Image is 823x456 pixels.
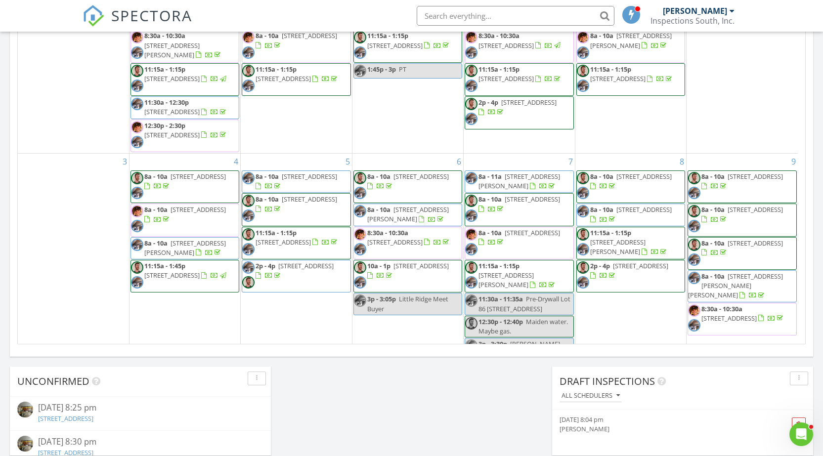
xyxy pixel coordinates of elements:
[478,41,534,50] span: [STREET_ADDRESS]
[687,153,798,354] td: Go to August 9, 2025
[144,172,226,190] a: 8a - 10a [STREET_ADDRESS]
[478,65,520,74] span: 11:15a - 1:15p
[129,153,240,354] td: Go to August 4, 2025
[353,204,462,226] a: 8a - 10a [STREET_ADDRESS][PERSON_NAME]
[354,31,366,43] img: corbin1.jpg
[256,65,339,83] a: 11:15a - 1:15p [STREET_ADDRESS]
[354,187,366,199] img: ron.jpg
[465,193,573,226] a: 8a - 10a [STREET_ADDRESS]
[354,172,366,184] img: corbin1.jpg
[241,153,352,354] td: Go to August 5, 2025
[131,276,143,289] img: ron.jpg
[455,154,463,169] a: Go to August 6, 2025
[465,276,477,289] img: ron.jpg
[576,227,685,259] a: 11:15a - 1:15p [STREET_ADDRESS][PERSON_NAME]
[701,272,725,281] span: 8a - 10a
[256,261,334,280] a: 2p - 4p [STREET_ADDRESS]
[478,31,520,40] span: 8:30a - 10:30a
[38,414,93,423] a: [STREET_ADDRESS]
[465,317,477,330] img: corbin1.jpg
[465,98,477,110] img: corbin1.jpg
[144,205,226,223] a: 8a - 10a [STREET_ADDRESS]
[590,172,672,190] a: 8a - 10a [STREET_ADDRESS]
[590,261,668,280] a: 2p - 4p [STREET_ADDRESS]
[367,238,423,247] span: [STREET_ADDRESS]
[256,228,297,237] span: 11:15a - 1:15p
[256,195,279,204] span: 8a - 10a
[478,317,568,335] span: Maiden water. Maybe gas.
[465,96,573,129] a: 2p - 4p [STREET_ADDRESS]
[478,172,560,190] a: 8a - 11a [STREET_ADDRESS][PERSON_NAME]
[367,205,390,214] span: 8a - 10a
[131,46,143,59] img: ron.jpg
[465,260,573,292] a: 11:15a - 1:15p [STREET_ADDRESS][PERSON_NAME]
[576,204,685,226] a: 8a - 10a [STREET_ADDRESS]
[465,209,477,222] img: ron.jpg
[576,260,685,292] a: 2p - 4p [STREET_ADDRESS]
[590,65,631,74] span: 11:15a - 1:15p
[171,172,226,181] span: [STREET_ADDRESS]
[242,172,255,184] img: ron.jpg
[256,172,279,181] span: 8a - 10a
[688,205,700,217] img: corbin1.jpg
[577,46,589,59] img: ron.jpg
[256,195,337,213] a: 8a - 10a [STREET_ADDRESS]
[465,63,573,96] a: 11:15a - 1:15p [STREET_ADDRESS]
[478,31,562,49] a: 8:30a - 10:30a [STREET_ADDRESS]
[701,304,785,323] a: 8:30a - 10:30a [STREET_ADDRESS]
[354,276,366,289] img: ron.jpg
[688,172,700,184] img: corbin1.jpg
[728,172,783,181] span: [STREET_ADDRESS]
[590,205,672,223] a: 8a - 10a [STREET_ADDRESS]
[688,187,700,199] img: ron.jpg
[688,303,797,335] a: 8:30a - 10:30a [STREET_ADDRESS]
[566,154,575,169] a: Go to August 7, 2025
[130,204,239,236] a: 8a - 10a [STREET_ADDRESS]
[144,98,228,116] a: 11:30a - 12:30p [STREET_ADDRESS]
[144,121,228,139] a: 12:30p - 2:30p [STREET_ADDRESS]
[575,153,686,354] td: Go to August 8, 2025
[577,31,589,43] img: screenshot_20231113_133745.jpg
[131,261,143,274] img: corbin1.jpg
[131,205,143,217] img: screenshot_20231113_133745.jpg
[144,172,168,181] span: 8a - 10a
[465,46,477,59] img: ron.jpg
[562,392,620,399] div: All schedulers
[478,74,534,83] span: [STREET_ADDRESS]
[465,243,477,255] img: ron.jpg
[367,205,449,223] span: [STREET_ADDRESS][PERSON_NAME]
[144,107,200,116] span: [STREET_ADDRESS]
[478,228,560,247] a: 8a - 10a [STREET_ADDRESS]
[478,261,520,270] span: 11:15a - 1:15p
[131,136,143,148] img: ron.jpg
[278,261,334,270] span: [STREET_ADDRESS]
[352,153,463,354] td: Go to August 6, 2025
[417,6,614,26] input: Search everything...
[242,46,255,59] img: ron.jpg
[465,172,477,184] img: ron.jpg
[478,228,502,237] span: 8a - 10a
[242,228,255,241] img: corbin1.jpg
[688,253,700,266] img: ron.jpg
[131,220,143,232] img: ron.jpg
[478,261,557,289] a: 11:15a - 1:15p [STREET_ADDRESS][PERSON_NAME]
[144,121,185,130] span: 12:30p - 2:30p
[688,170,797,203] a: 8a - 10a [STREET_ADDRESS]
[242,209,255,222] img: ron.jpg
[688,237,797,270] a: 8a - 10a [STREET_ADDRESS]
[144,205,168,214] span: 8a - 10a
[688,270,797,302] a: 8a - 10a [STREET_ADDRESS][PERSON_NAME][PERSON_NAME]
[130,237,239,259] a: 8a - 10a [STREET_ADDRESS][PERSON_NAME]
[131,31,143,43] img: screenshot_20231113_133745.jpg
[560,374,655,388] span: Draft Inspections
[83,13,192,34] a: SPECTORA
[144,98,189,107] span: 11:30a - 12:30p
[18,153,129,354] td: Go to August 3, 2025
[144,130,200,139] span: [STREET_ADDRESS]
[131,80,143,92] img: ron.jpg
[590,74,646,83] span: [STREET_ADDRESS]
[478,294,570,313] span: Pre-Drywall Lot 86 [STREET_ADDRESS]
[465,195,477,207] img: corbin1.jpg
[577,205,589,217] img: ron.jpg
[344,154,352,169] a: Go to August 5, 2025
